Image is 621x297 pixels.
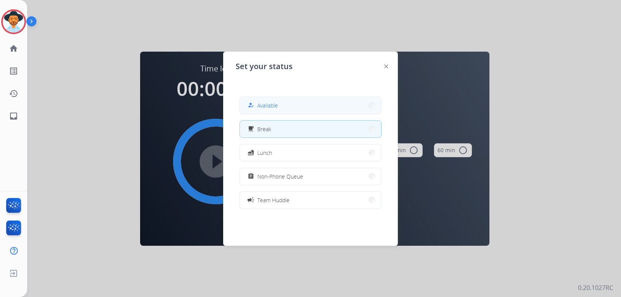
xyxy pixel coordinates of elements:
span: Break [257,125,271,133]
button: Non-Phone Queue [240,168,381,185]
mat-icon: campaign [247,196,255,204]
span: Lunch [257,149,272,157]
mat-icon: assignment [248,173,254,180]
mat-icon: fastfood [248,149,254,156]
span: Available [257,101,278,109]
mat-icon: history [9,89,18,98]
img: avatar [3,11,24,33]
mat-icon: how_to_reg [248,102,254,109]
span: Team Huddle [257,196,290,204]
mat-icon: inbox [9,111,18,121]
p: 0.20.1027RC [578,283,613,292]
span: Set your status [236,61,293,72]
button: Team Huddle [240,192,381,208]
button: Break [240,121,381,137]
mat-icon: list_alt [9,66,18,76]
mat-icon: home [9,44,18,53]
button: Available [240,97,381,114]
img: close-button [384,64,388,68]
mat-icon: free_breakfast [248,126,254,132]
span: Non-Phone Queue [257,172,303,181]
button: Lunch [240,144,381,161]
